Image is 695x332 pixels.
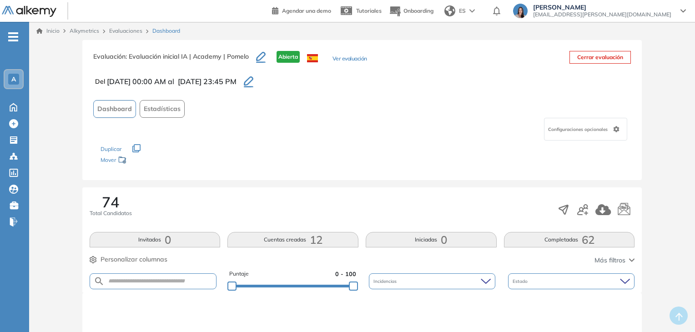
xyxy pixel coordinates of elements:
[97,104,132,114] span: Dashboard
[178,76,237,87] span: [DATE] 23:45 PM
[93,100,136,118] button: Dashboard
[366,232,497,247] button: Iniciadas0
[469,9,475,13] img: arrow
[70,27,99,34] span: Alkymetrics
[459,7,466,15] span: ES
[369,273,495,289] div: Incidencias
[101,146,121,152] span: Duplicar
[229,270,249,278] span: Puntaje
[90,232,221,247] button: Invitados0
[544,118,627,141] div: Configuraciones opcionales
[277,51,300,63] span: Abierta
[403,7,433,14] span: Onboarding
[533,4,671,11] span: [PERSON_NAME]
[356,7,382,14] span: Tutoriales
[373,278,398,285] span: Incidencias
[168,76,174,87] span: al
[282,7,331,14] span: Agendar una demo
[8,36,18,38] i: -
[109,27,142,34] a: Evaluaciones
[36,27,60,35] a: Inicio
[594,256,625,265] span: Más filtros
[94,276,105,287] img: SEARCH_ALT
[107,76,166,87] span: [DATE] 00:00 AM
[2,6,56,17] img: Logo
[144,104,181,114] span: Estadísticas
[332,55,367,64] button: Ver evaluación
[90,255,167,264] button: Personalizar columnas
[90,209,132,217] span: Total Candidatos
[335,270,356,278] span: 0 - 100
[389,1,433,21] button: Onboarding
[102,195,119,209] span: 74
[101,255,167,264] span: Personalizar columnas
[513,278,529,285] span: Estado
[227,232,358,247] button: Cuentas creadas12
[307,54,318,62] img: ESP
[101,152,191,169] div: Mover
[95,77,105,86] span: Del
[548,126,609,133] span: Configuraciones opcionales
[504,232,635,247] button: Completadas62
[569,51,631,64] button: Cerrar evaluación
[152,27,180,35] span: Dashboard
[594,256,635,265] button: Más filtros
[11,75,16,83] span: A
[444,5,455,16] img: world
[126,52,249,60] span: : Evaluación inicial IA | Academy | Pomelo
[93,51,256,70] h3: Evaluación
[272,5,331,15] a: Agendar una demo
[140,100,185,118] button: Estadísticas
[533,11,671,18] span: [EMAIL_ADDRESS][PERSON_NAME][DOMAIN_NAME]
[508,273,635,289] div: Estado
